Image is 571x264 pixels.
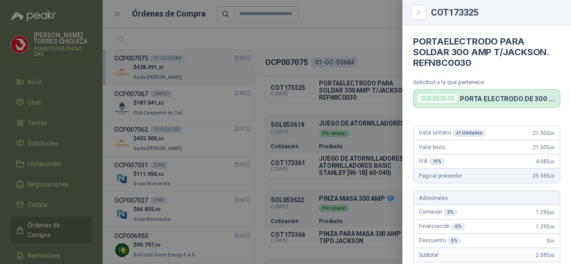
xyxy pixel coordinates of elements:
[453,130,486,137] div: x 1 Unidades
[536,158,554,165] span: 4.085
[536,209,554,215] span: 1.290
[549,131,554,136] span: ,00
[419,209,457,216] span: Comisión
[419,223,465,230] span: Financiación
[419,237,461,244] span: Descuento
[419,252,439,258] span: Subtotal
[429,158,445,165] div: 19 %
[414,191,560,205] div: Adicionales
[536,252,554,258] span: 2.580
[549,239,554,244] span: ,00
[549,224,554,229] span: ,00
[549,159,554,164] span: ,00
[533,173,554,179] span: 25.585
[549,210,554,215] span: ,00
[451,223,465,230] div: 6 %
[419,173,462,179] span: Pago al proveedor
[460,95,556,102] p: PORTA ELECTRODO DE 300 AMP
[419,130,486,137] span: Valor unitario
[419,158,445,165] span: IVA
[431,8,560,17] div: COT173325
[417,93,458,104] div: SOL053610
[447,237,461,244] div: 0 %
[549,253,554,258] span: ,00
[533,130,554,136] span: 21.500
[413,36,560,68] h4: PORTAELECTRODO PARA SOLDAR 300 AMP T/JACKSON. REFN8C0030
[533,144,554,150] span: 21.500
[413,7,424,18] button: Close
[444,209,457,216] div: 6 %
[419,144,445,150] span: Valor bruto
[413,79,560,85] p: Solicitud a la que pertenece
[549,174,554,179] span: ,00
[549,145,554,150] span: ,00
[546,238,554,244] span: 0
[536,223,554,230] span: 1.290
